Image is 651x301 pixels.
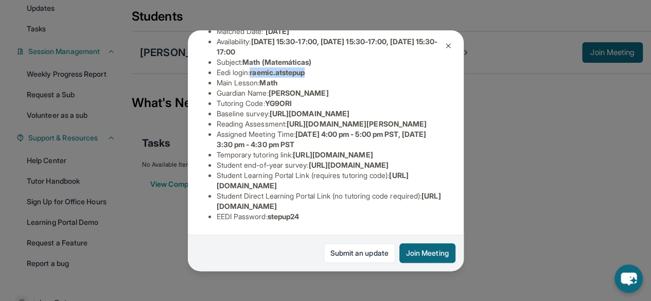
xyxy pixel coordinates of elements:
[250,68,305,77] span: raemic.atstepup
[217,57,443,67] li: Subject :
[217,37,438,56] span: [DATE] 15:30-17:00, [DATE] 15:30-17:00, [DATE] 15:30-17:00
[217,37,443,57] li: Availability:
[265,99,292,108] span: YG9ORI
[217,129,443,150] li: Assigned Meeting Time :
[217,26,443,37] li: Matched Date:
[324,243,395,263] a: Submit an update
[266,27,289,36] span: [DATE]
[217,98,443,109] li: Tutoring Code :
[217,130,426,149] span: [DATE] 4:00 pm - 5:00 pm PST, [DATE] 3:30 pm - 4:30 pm PST
[293,150,373,159] span: [URL][DOMAIN_NAME]
[268,212,300,221] span: stepup24
[217,150,443,160] li: Temporary tutoring link :
[270,109,349,118] span: [URL][DOMAIN_NAME]
[614,264,643,293] button: chat-button
[217,211,443,222] li: EEDI Password :
[444,42,452,50] img: Close Icon
[217,170,443,191] li: Student Learning Portal Link (requires tutoring code) :
[308,161,388,169] span: [URL][DOMAIN_NAME]
[217,67,443,78] li: Eedi login :
[217,109,443,119] li: Baseline survey :
[217,78,443,88] li: Main Lesson :
[242,58,311,66] span: Math (Matemáticas)
[269,88,329,97] span: [PERSON_NAME]
[399,243,455,263] button: Join Meeting
[217,119,443,129] li: Reading Assessment :
[287,119,427,128] span: [URL][DOMAIN_NAME][PERSON_NAME]
[217,191,443,211] li: Student Direct Learning Portal Link (no tutoring code required) :
[217,160,443,170] li: Student end-of-year survey :
[259,78,277,87] span: Math
[217,88,443,98] li: Guardian Name :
